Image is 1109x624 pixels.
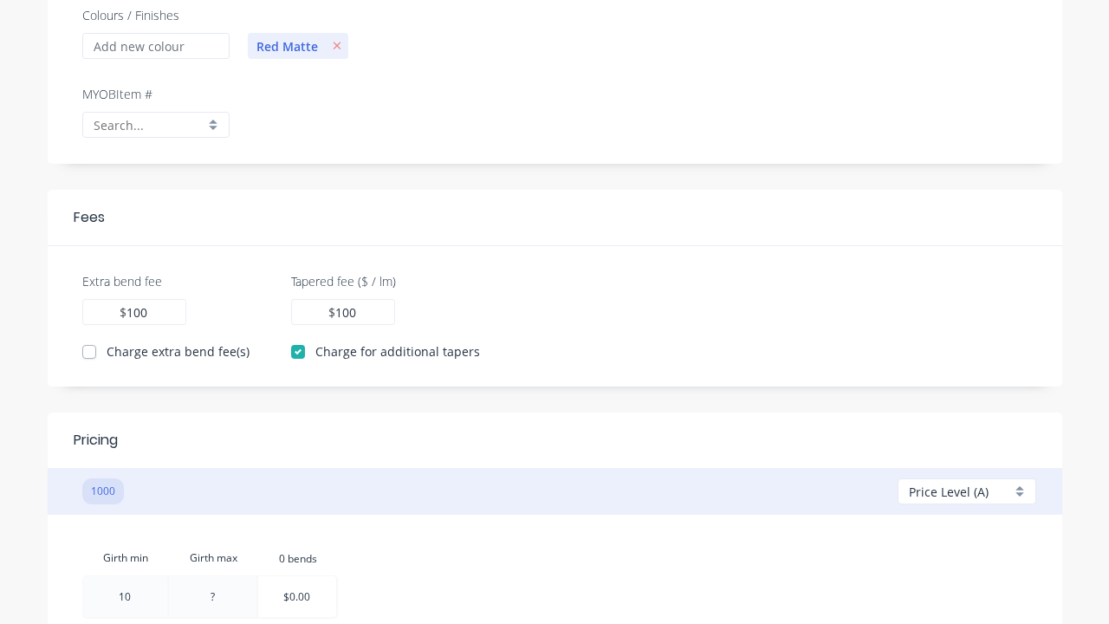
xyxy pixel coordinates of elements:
[120,303,126,322] label: $
[335,303,358,322] input: 0.00
[82,33,230,59] input: Add new colour
[119,576,131,617] input: ?
[291,272,396,290] label: Tapered fee ($ / lm)
[82,85,152,103] label: MYOB Item #
[82,6,179,24] label: Colours / Finishes
[82,575,338,619] tr: ?$0.00
[248,37,327,55] span: Red Matte
[82,272,162,290] label: Extra bend fee
[82,478,124,504] button: 1000
[279,541,317,575] input: ?
[74,207,105,228] div: Fees
[315,342,480,361] label: Charge for additional tapers
[126,303,149,322] input: 0.00
[74,430,118,451] div: Pricing
[909,483,989,501] span: Price Level (A)
[328,303,335,322] label: $
[107,342,250,361] label: Charge extra bend fee(s)
[94,116,204,134] input: Search...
